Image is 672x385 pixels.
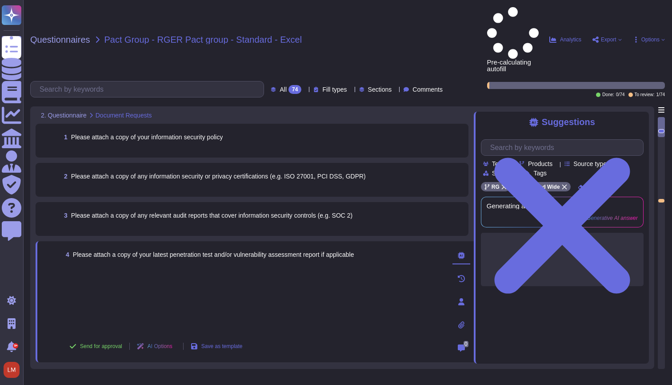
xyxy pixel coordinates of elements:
span: Save as template [201,344,243,349]
span: To review: [635,93,655,97]
span: 0 / 74 [616,93,624,97]
span: 0 [464,341,468,347]
span: Please attach a copy of any relevant audit reports that cover information security controls (e.g.... [71,212,352,219]
button: user [2,360,26,380]
span: 2 [60,173,68,179]
span: Questionnaires [30,35,90,44]
span: Done: [602,93,614,97]
span: AI Options [148,344,172,349]
span: Please attach a copy of your latest penetration test and/or vulnerability assessment report if ap... [73,251,354,258]
span: Please attach a copy of your information security policy [71,134,223,141]
span: Please attach a copy of any information security or privacy certifications (e.g. ISO 27001, PCI D... [71,173,366,180]
div: 9+ [13,343,18,349]
input: Search by keywords [35,81,264,97]
span: 1 [60,134,68,140]
span: 3 [60,212,68,219]
input: Search by keywords [486,140,643,155]
span: Pre-calculating autofill [487,7,539,72]
span: Export [601,37,616,42]
span: All [280,86,287,93]
span: Comments [412,86,443,93]
span: 1 / 74 [656,93,665,97]
div: 74 [288,85,301,94]
span: Pact Group - RGER Pact group - Standard - Excel [104,35,302,44]
span: Fill types [322,86,347,93]
span: Sections [368,86,392,93]
span: Options [641,37,660,42]
button: Save as template [184,337,250,355]
button: Send for approval [62,337,129,355]
span: Send for approval [80,344,122,349]
button: Analytics [549,36,581,43]
span: Analytics [560,37,581,42]
span: 4 [62,251,69,258]
img: user [4,362,20,378]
